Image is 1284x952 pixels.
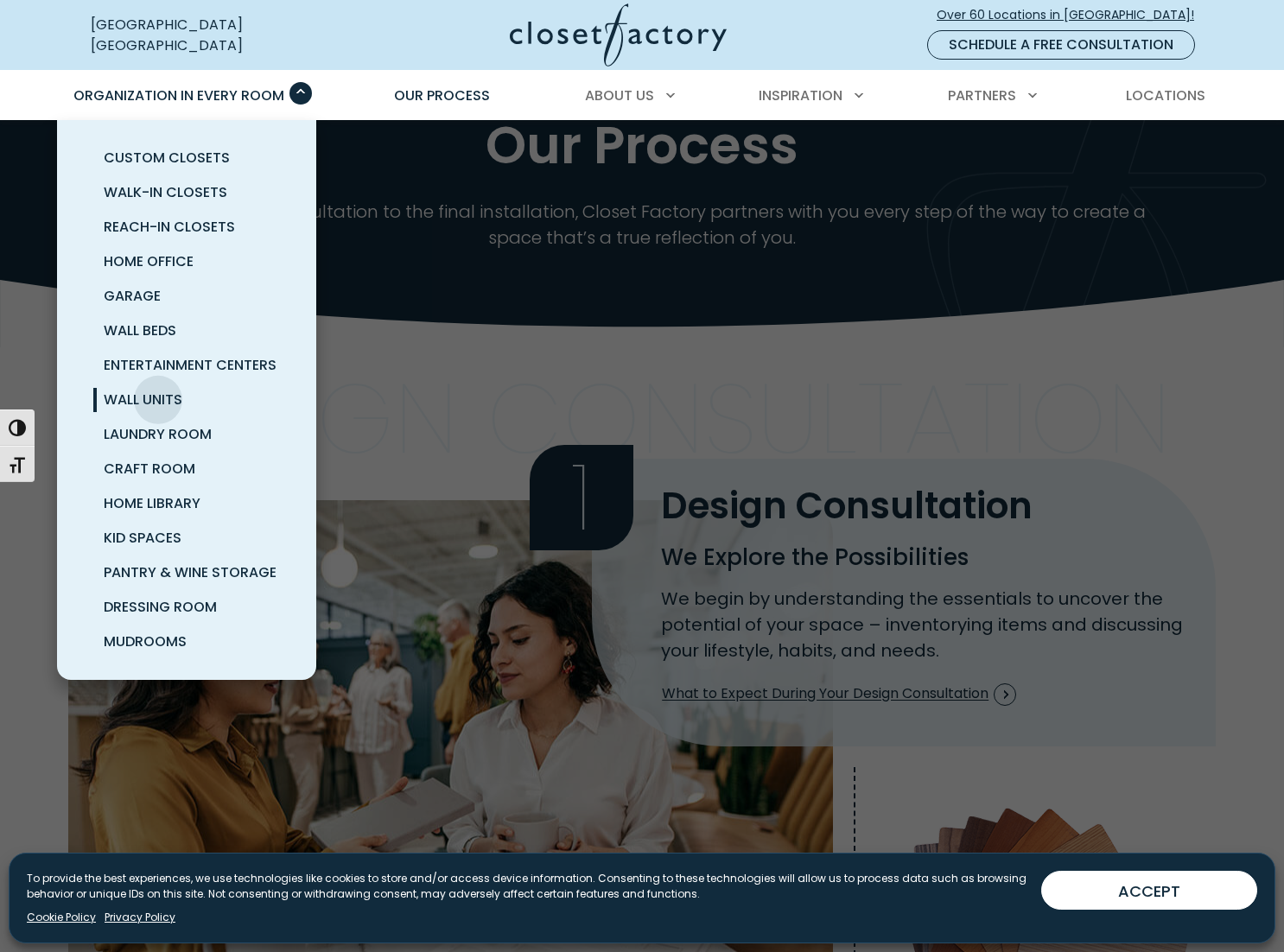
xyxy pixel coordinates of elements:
span: Locations [1126,86,1205,105]
span: Mudrooms [104,631,187,651]
a: Schedule a Free Consultation [927,30,1195,60]
span: Pantry & Wine Storage [104,562,277,582]
span: Entertainment Centers [104,355,277,375]
div: [GEOGRAPHIC_DATA] [91,15,341,35]
span: Home Library [104,493,200,513]
span: Garage [104,286,161,306]
span: Wall Beds [104,321,176,340]
ul: Organization in Every Room submenu [57,120,316,680]
span: Over 60 Locations in [GEOGRAPHIC_DATA]! [937,6,1208,24]
span: Home Office [104,251,194,271]
span: Laundry Room [104,424,212,444]
span: Custom Closets [104,148,230,168]
img: Closet Factory Logo [510,3,727,67]
a: Cookie Policy [27,910,96,925]
span: Organization in Every Room [73,86,284,105]
span: Reach-In Closets [104,217,235,237]
span: Walk-In Closets [104,182,227,202]
a: Privacy Policy [105,910,175,925]
span: Our Process [394,86,490,105]
span: Craft Room [104,459,195,479]
span: Dressing Room [104,597,217,617]
span: About Us [585,86,654,105]
div: [GEOGRAPHIC_DATA] [91,35,341,56]
button: ACCEPT [1041,871,1257,910]
span: Partners [948,86,1016,105]
span: Kid Spaces [104,528,181,548]
p: To provide the best experiences, we use technologies like cookies to store and/or access device i... [27,871,1027,902]
span: Inspiration [759,86,842,105]
span: Wall Units [104,390,182,409]
nav: Primary Menu [61,72,1223,120]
